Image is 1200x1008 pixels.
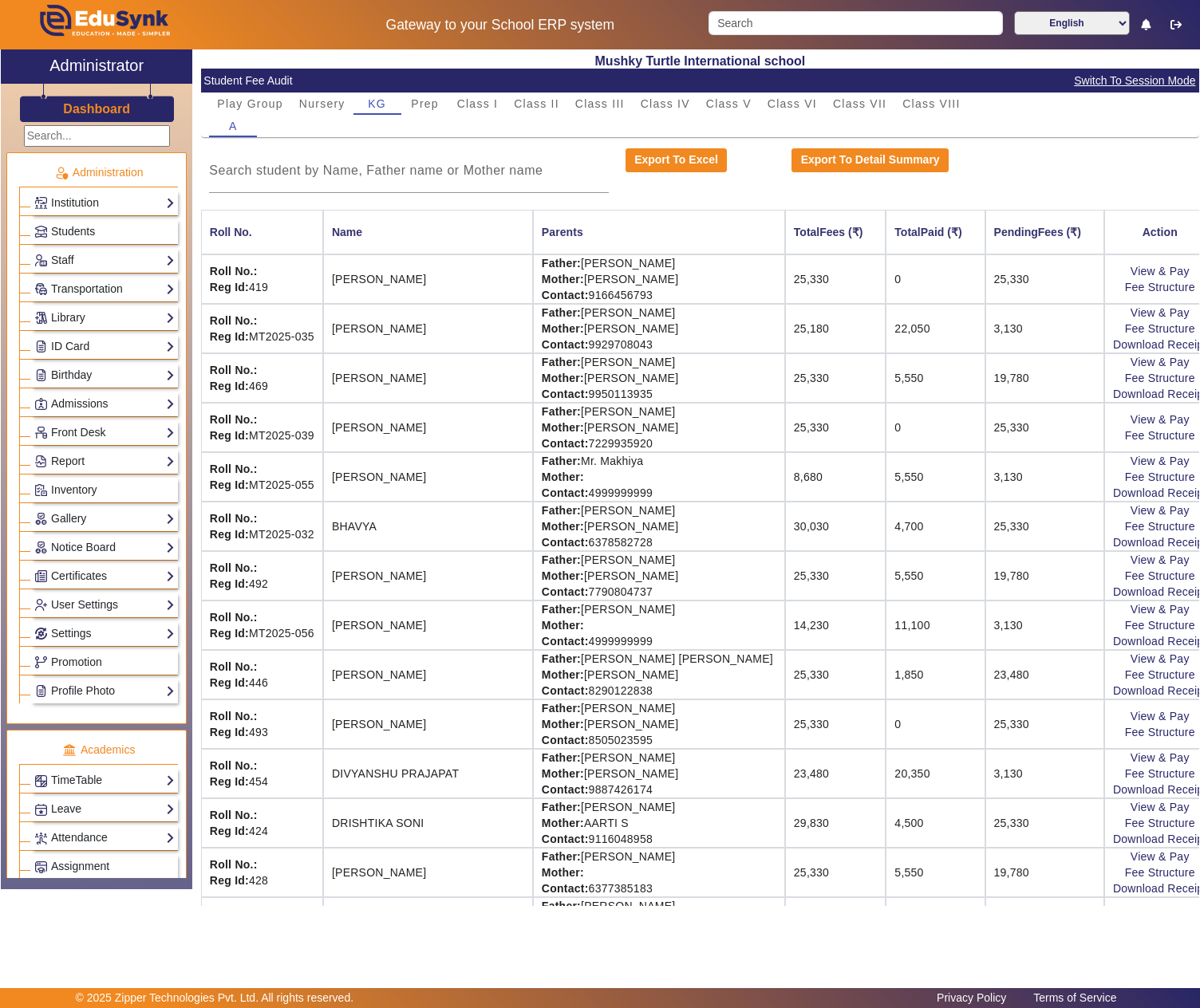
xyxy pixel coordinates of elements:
[542,471,584,483] strong: Mother:
[886,897,985,947] td: 0
[542,652,581,665] strong: Father:
[886,353,985,403] td: 5,550
[1125,569,1195,582] a: Fee Structure
[34,222,175,241] a: Students
[542,388,589,400] strong: Contact:
[785,254,886,304] td: 25,330
[985,502,1104,551] td: 25,330
[210,561,258,574] strong: Roll No.:
[210,265,258,278] strong: Roll No.:
[886,749,985,798] td: 20,350
[542,783,589,796] strong: Contact:
[63,101,130,116] h3: Dashboard
[542,801,581,813] strong: Father:
[368,98,386,109] span: KG
[457,98,499,109] span: Class I
[323,749,533,798] td: DIVYANSHU PRAJAPAT
[323,403,533,452] td: [PERSON_NAME]
[1125,520,1195,533] a: Fee Structure
[886,650,985,699] td: 1,850
[542,603,581,616] strong: Father:
[201,69,1199,93] mat-card-header: Student Fee Audit
[332,223,362,241] div: Name
[210,577,249,590] strong: Reg Id:
[323,798,533,848] td: DRISHTIKA SONI
[51,225,95,238] span: Students
[201,551,323,600] td: 492
[985,304,1104,353] td: 3,130
[201,304,323,353] td: MT2025-035
[542,405,581,418] strong: Father:
[985,403,1104,452] td: 25,330
[791,148,949,172] button: Export To Detail Summary
[994,223,1095,241] div: PendingFees (₹)
[210,314,258,327] strong: Roll No.:
[542,684,589,697] strong: Contact:
[201,452,323,502] td: MT2025-055
[533,897,785,947] td: [PERSON_NAME] [PERSON_NAME] 8619822121
[210,611,258,624] strong: Roll No.:
[833,98,886,109] span: Class VII
[533,452,785,502] td: Mr. Makhiya 4999999999
[985,452,1104,502] td: 3,130
[1131,356,1190,368] a: View & Pay
[542,421,584,434] strong: Mother:
[210,775,249,788] strong: Reg Id:
[1025,987,1124,1008] a: Terms of Service
[785,897,886,947] td: 25,330
[210,874,249,887] strong: Reg Id:
[533,798,785,848] td: [PERSON_NAME] AARTI S 9116048958
[533,650,785,699] td: [PERSON_NAME] [PERSON_NAME] [PERSON_NAME] 8290122838
[1125,668,1195,681] a: Fee Structure
[533,304,785,353] td: [PERSON_NAME] [PERSON_NAME] 9929708043
[1131,603,1190,616] a: View & Pay
[201,749,323,798] td: 454
[1131,652,1190,665] a: View & Pay
[323,600,533,650] td: [PERSON_NAME]
[542,520,584,533] strong: Mother:
[210,759,258,772] strong: Roll No.:
[542,882,589,895] strong: Contact:
[533,749,785,798] td: [PERSON_NAME] [PERSON_NAME] 9887426174
[323,304,533,353] td: [PERSON_NAME]
[1125,866,1195,879] a: Fee Structure
[201,798,323,848] td: 424
[54,166,69,180] img: Administration.png
[201,353,323,403] td: 469
[332,223,524,241] div: Name
[1125,817,1195,829] a: Fee Structure
[34,481,175,499] a: Inventory
[210,463,258,475] strong: Roll No.:
[542,866,584,879] strong: Mother:
[51,860,109,872] span: Assignment
[51,483,97,496] span: Inventory
[785,848,886,897] td: 25,330
[1131,455,1190,467] a: View & Pay
[542,718,584,730] strong: Mother:
[229,120,238,132] span: A
[542,486,589,499] strong: Contact:
[542,850,581,863] strong: Father:
[210,413,258,426] strong: Roll No.:
[323,699,533,749] td: [PERSON_NAME]
[533,254,785,304] td: [PERSON_NAME] [PERSON_NAME] 9166456793
[985,600,1104,650] td: 3,130
[985,699,1104,749] td: 25,330
[411,98,439,109] span: Prep
[201,53,1199,69] h2: Mushky Turtle International school
[209,161,608,180] input: Search student by Name, Father name or Mother name
[323,848,533,897] td: [PERSON_NAME]
[210,364,258,376] strong: Roll No.:
[886,304,985,353] td: 22,050
[210,858,258,871] strong: Roll No.:
[985,897,1104,947] td: 25,330
[323,254,533,304] td: [PERSON_NAME]
[1125,619,1195,632] a: Fee Structure
[201,699,323,749] td: 493
[1131,504,1190,517] a: View & Pay
[201,600,323,650] td: MT2025-056
[1131,553,1190,566] a: View & Pay
[34,857,175,876] a: Assignment
[985,749,1104,798] td: 3,130
[1125,471,1195,483] a: Fee Structure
